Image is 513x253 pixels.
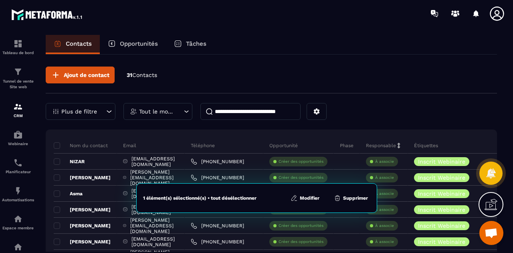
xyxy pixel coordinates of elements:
[13,242,23,252] img: social-network
[54,239,111,245] p: [PERSON_NAME]
[279,223,323,229] p: Créer des opportunités
[2,198,34,202] p: Automatisations
[2,180,34,208] a: automationsautomationsAutomatisations
[2,96,34,124] a: formationformationCRM
[2,124,34,152] a: automationsautomationsWebinaire
[2,226,34,230] p: Espace membre
[123,142,136,149] p: Email
[418,239,465,245] p: Inscrit Webinaire
[166,35,214,54] a: Tâches
[54,158,85,165] p: NIZAR
[2,79,34,90] p: Tunnel de vente Site web
[375,207,394,213] p: À associe
[2,33,34,61] a: formationformationTableau de bord
[2,142,34,146] p: Webinaire
[64,71,109,79] span: Ajout de contact
[418,223,465,229] p: Inscrit Webinaire
[375,223,394,229] p: À associe
[139,109,175,114] p: Tout le monde
[127,71,157,79] p: 31
[375,175,394,180] p: À associe
[13,67,23,77] img: formation
[100,35,166,54] a: Opportunités
[191,239,244,245] a: [PHONE_NUMBER]
[13,39,23,49] img: formation
[61,109,97,114] p: Plus de filtre
[375,191,394,196] p: À associe
[13,102,23,111] img: formation
[340,142,353,149] p: Phase
[191,142,215,149] p: Téléphone
[46,67,115,83] button: Ajout de contact
[279,239,323,245] p: Créer des opportunités
[11,7,83,22] img: logo
[375,239,394,245] p: À associe
[2,61,34,96] a: formationformationTunnel de vente Site web
[132,72,157,78] span: Contacts
[418,191,465,196] p: Inscrit Webinaire
[418,175,465,180] p: Inscrit Webinaire
[13,186,23,196] img: automations
[13,214,23,224] img: automations
[191,158,244,165] a: [PHONE_NUMBER]
[54,174,111,181] p: [PERSON_NAME]
[2,208,34,236] a: automationsautomationsEspace membre
[186,40,206,47] p: Tâches
[479,221,503,245] a: Ouvrir le chat
[288,194,322,202] button: Modifier
[46,35,100,54] a: Contacts
[269,142,298,149] p: Opportunité
[191,223,244,229] a: [PHONE_NUMBER]
[418,159,465,164] p: Inscrit Webinaire
[13,158,23,168] img: scheduler
[191,174,244,181] a: [PHONE_NUMBER]
[414,142,438,149] p: Étiquettes
[279,159,323,164] p: Créer des opportunités
[13,130,23,140] img: automations
[418,207,465,213] p: Inscrit Webinaire
[2,113,34,118] p: CRM
[54,190,83,197] p: Asma
[54,223,111,229] p: [PERSON_NAME]
[375,159,394,164] p: À associe
[54,142,108,149] p: Nom du contact
[2,170,34,174] p: Planificateur
[331,194,370,202] button: Supprimer
[2,152,34,180] a: schedulerschedulerPlanificateur
[54,206,111,213] p: [PERSON_NAME]
[2,51,34,55] p: Tableau de bord
[143,195,256,201] div: 1 élément(s) sélectionné(s) • tout désélectionner
[366,142,396,149] p: Responsable
[120,40,158,47] p: Opportunités
[279,175,323,180] p: Créer des opportunités
[66,40,92,47] p: Contacts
